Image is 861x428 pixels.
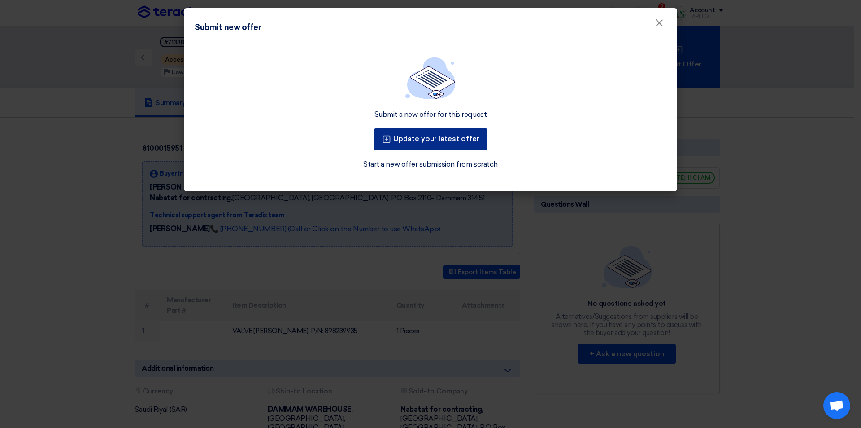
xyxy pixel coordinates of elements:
a: Start a new offer submission from scratch [363,159,497,170]
img: empty_state_list.svg [405,57,456,99]
span: × [655,16,664,34]
button: Close [648,14,671,32]
div: Submit new offer [195,22,261,34]
div: Submit a new offer for this request [374,110,487,119]
button: Update your latest offer [374,128,487,150]
div: Open chat [823,392,850,419]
